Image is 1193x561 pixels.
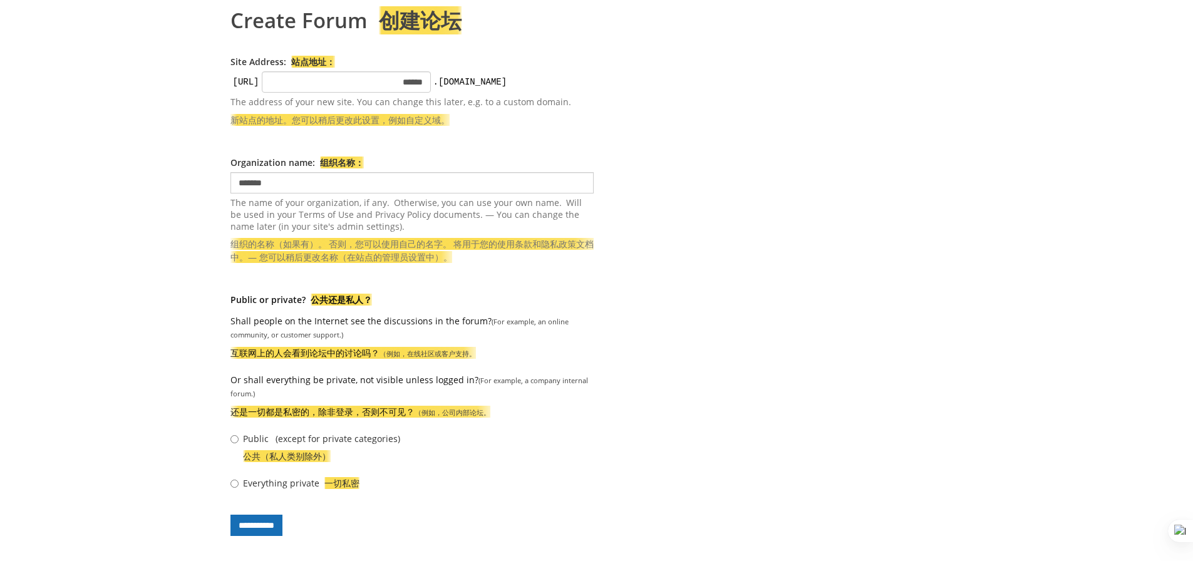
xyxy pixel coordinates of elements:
[230,76,262,88] kbd: [URL]
[415,408,490,417] small: （例如，公司内部论坛。
[230,315,594,365] p: Shall people on the Internet see the discussions in the forum?
[320,157,364,168] font: 组织名称：
[230,56,335,68] label: Site Address:
[243,477,359,489] label: Everything private
[431,76,510,88] kbd: .[DOMAIN_NAME]
[291,56,335,68] font: 站点地址：
[230,238,594,263] font: 组织的名称（如果有）。 否则，您可以使用自己的名字。 将用于您的使用条款和隐私政策文档中。— 您可以稍后更改名称（在站点的管理员设置中）。
[230,197,594,269] span: The name of your organization, if any. Otherwise, you can use your own name. Will be used in your...
[230,294,372,306] b: Public or private?
[230,96,594,131] p: The address of your new site. You can change this later, e.g. to a custom domain.
[230,406,490,418] font: 还是一切都是私密的，除非登录，否则不可见？
[230,157,364,169] label: Organization name:
[230,114,450,126] font: 新站点的地址。您可以稍后更改此设置，例如自定义域。
[243,450,331,462] font: 公共（私人类别除外）
[230,480,239,488] input: Everything private 一切私密
[230,1,963,31] h1: Create Forum
[230,435,239,443] input: Public (except for private categories)公共（私人类别除外）
[324,477,359,489] font: 一切私密
[380,349,476,358] small: （例如，在线社区或客户支持。
[230,374,594,424] p: Or shall everything be private, not visible unless logged in?
[311,294,372,306] font: 公共还是私人？
[379,6,462,34] font: 创建论坛
[230,347,476,359] font: 互联网上的人会看到论坛中的讨论吗？
[243,433,400,462] label: Public (except for private categories)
